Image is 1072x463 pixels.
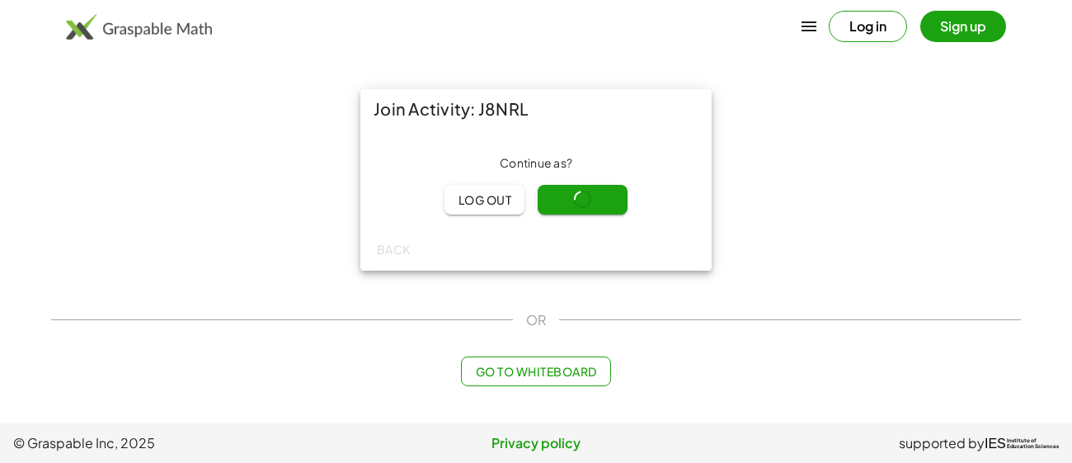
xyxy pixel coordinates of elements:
a: IESInstitute ofEducation Sciences [985,433,1059,453]
div: Join Activity: J8NRL [360,89,712,129]
span: © Graspable Inc, 2025 [13,433,362,453]
div: Continue as ? [374,155,698,172]
button: Log out [444,185,524,215]
a: Privacy policy [362,433,711,453]
span: supported by [899,433,985,453]
button: Sign up [920,11,1006,42]
span: IES [985,436,1006,451]
button: Go to Whiteboard [461,357,610,386]
span: Log out [458,192,511,207]
span: OR [526,310,546,330]
span: Institute of Education Sciences [1007,438,1059,450]
button: Log in [829,11,907,42]
span: Go to Whiteboard [475,364,596,379]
